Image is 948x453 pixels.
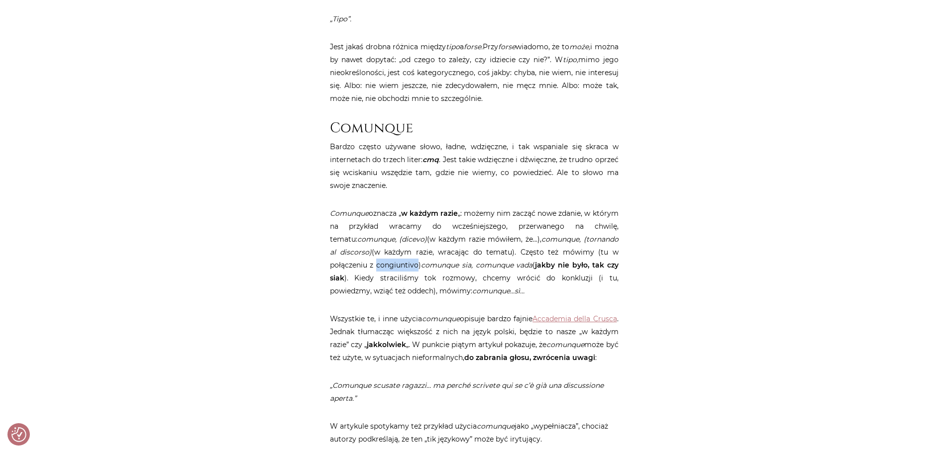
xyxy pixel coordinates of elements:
[330,235,619,257] em: comunque, (tornando al discorso)
[422,314,460,323] em: comunque
[422,155,439,164] em: cmq
[330,40,619,105] p: Jest jakaś drobna różnica między a Przy wiadomo, że to i można by nawet dopytać: „od czego to zal...
[498,42,516,51] em: forse
[569,42,590,51] em: może,
[330,207,619,297] p: oznacza „ „: możemy nim zacząć nowe zdanie, w którym na przykład wracamy do wcześniejszego, przer...
[533,353,595,362] strong: zwrócenia uwagi
[563,55,578,64] em: tipo,
[330,312,619,364] p: Wszystkie te, i inne użycia opisuje bardzo fajnie . Jednak tłumacząc większość z nich na język po...
[464,353,531,362] strong: do zabrania głosu,
[367,340,406,349] strong: jakkolwiek
[330,209,369,218] em: Comunque
[330,381,604,403] em: „Comunque scusate ragazzi… ma perché scrivete qui se c’è già una discussione aperta.”
[357,235,427,244] em: comunque, (dicevo)
[472,286,525,295] em: comunque…sì…
[330,261,619,282] strong: jakby nie było, tak czy siak
[11,427,26,442] img: Revisit consent button
[464,42,483,51] em: forse.
[401,209,458,218] strong: w każdym razie
[11,427,26,442] button: Preferencje co do zgód
[421,261,532,270] em: comunque sia, comunque vada
[330,420,619,446] p: W artykule spotykamy też przykład użycia jako „wypełniacza”, chociaż autorzy podkreślają, że ten ...
[446,42,460,51] em: tipo
[330,120,619,137] h2: Comunque
[330,140,619,192] p: Bardzo często używane słowo, ładne, wdzięczne, i tak wspaniale się skraca w internetach do trzech...
[330,14,351,23] em: „Tipo”.
[532,314,617,323] a: Accademia della Crusca
[546,340,584,349] em: comunque
[477,422,515,431] em: comunque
